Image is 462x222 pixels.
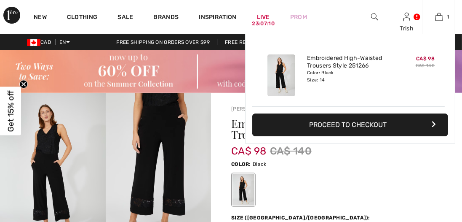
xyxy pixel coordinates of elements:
span: CA$ 98 [416,56,435,62]
div: Color: Black Size: 14 [307,70,390,83]
a: Sale [118,14,133,22]
a: Free shipping on orders over $99 [109,39,216,45]
a: Clothing [67,14,97,22]
a: [PERSON_NAME] [231,106,273,112]
span: CAD [27,39,54,45]
img: Canadian Dollar [27,39,40,46]
img: Embroidered High-Waisted Trousers Style 251266 [267,54,295,96]
a: Free Returns [218,39,270,45]
img: My Bag [435,12,443,22]
div: 23:07:10 [252,20,275,28]
div: Size ([GEOGRAPHIC_DATA]/[GEOGRAPHIC_DATA]): [231,214,372,222]
a: Embroidered High-Waisted Trousers Style 251266 [307,54,390,70]
img: 1ère Avenue [3,7,20,24]
a: 1 [423,12,455,22]
div: Black [232,174,254,206]
img: search the website [371,12,378,22]
span: Inspiration [199,14,236,22]
a: New [34,14,47,22]
span: 1 [447,13,449,21]
h1: Embroidered High-waisted Trousers Style 251266 [231,118,407,140]
span: EN [59,39,70,45]
div: Trish [391,24,422,33]
a: Sign In [403,13,410,21]
a: Brands [154,14,179,22]
img: My Info [403,12,410,22]
button: Close teaser [19,80,28,89]
span: Color: [231,161,251,167]
span: Get 15% off [6,90,16,132]
s: CA$ 140 [416,63,435,68]
button: Proceed to Checkout [252,114,448,136]
a: Prom [290,13,307,22]
a: Live23:07:10 [257,13,270,22]
span: CA$ 98 [231,137,267,157]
